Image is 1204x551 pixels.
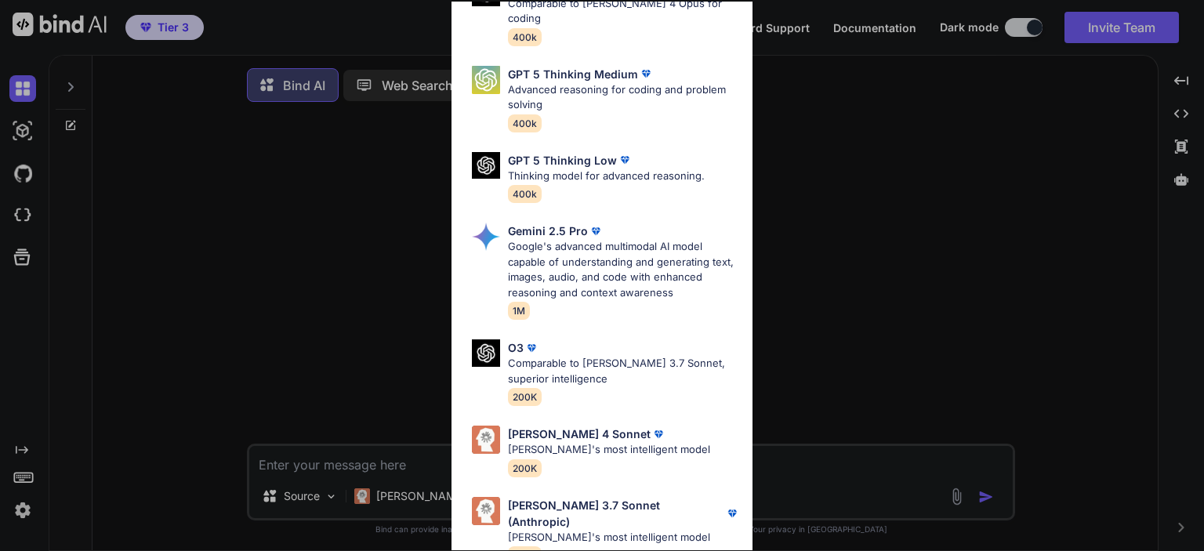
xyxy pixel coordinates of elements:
span: 1M [508,302,530,320]
img: Pick Models [472,339,500,367]
img: Pick Models [472,152,500,179]
img: Pick Models [472,497,500,525]
p: [PERSON_NAME]'s most intelligent model [508,442,710,458]
span: 400k [508,114,542,132]
img: premium [524,340,539,356]
img: premium [651,426,666,442]
p: GPT 5 Thinking Low [508,152,617,169]
img: premium [724,506,740,521]
img: premium [617,152,633,168]
img: premium [638,66,654,82]
span: 200K [508,388,542,406]
p: [PERSON_NAME] 4 Sonnet [508,426,651,442]
span: 400k [508,185,542,203]
img: Pick Models [472,66,500,94]
p: [PERSON_NAME]'s most intelligent model [508,530,740,546]
p: GPT 5 Thinking Medium [508,66,638,82]
span: 400k [508,28,542,46]
img: Pick Models [472,426,500,454]
p: Advanced reasoning for coding and problem solving [508,82,740,113]
span: 200K [508,459,542,477]
p: Gemini 2.5 Pro [508,223,588,239]
img: Pick Models [472,223,500,251]
p: Comparable to [PERSON_NAME] 3.7 Sonnet, superior intelligence [508,356,740,386]
p: Google's advanced multimodal AI model capable of understanding and generating text, images, audio... [508,239,740,300]
p: O3 [508,339,524,356]
p: Thinking model for advanced reasoning. [508,169,705,184]
img: premium [588,223,604,239]
p: [PERSON_NAME] 3.7 Sonnet (Anthropic) [508,497,724,530]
